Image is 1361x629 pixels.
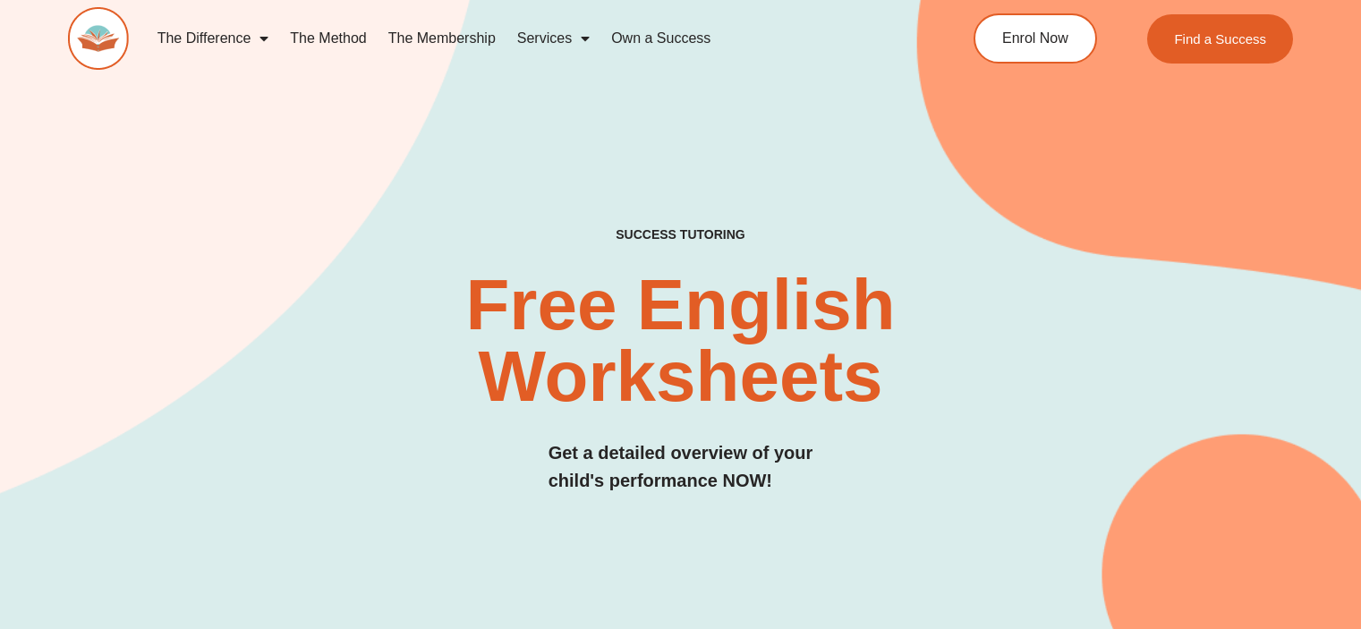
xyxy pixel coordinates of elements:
[276,269,1085,412] h2: Free English Worksheets​
[1147,14,1293,64] a: Find a Success
[499,227,862,242] h4: SUCCESS TUTORING​
[1002,31,1068,46] span: Enrol Now
[974,13,1097,64] a: Enrol Now
[506,18,600,59] a: Services
[147,18,904,59] nav: Menu
[378,18,506,59] a: The Membership
[147,18,280,59] a: The Difference
[279,18,377,59] a: The Method
[1174,32,1266,46] span: Find a Success
[549,439,813,495] h3: Get a detailed overview of your child's performance NOW!
[600,18,721,59] a: Own a Success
